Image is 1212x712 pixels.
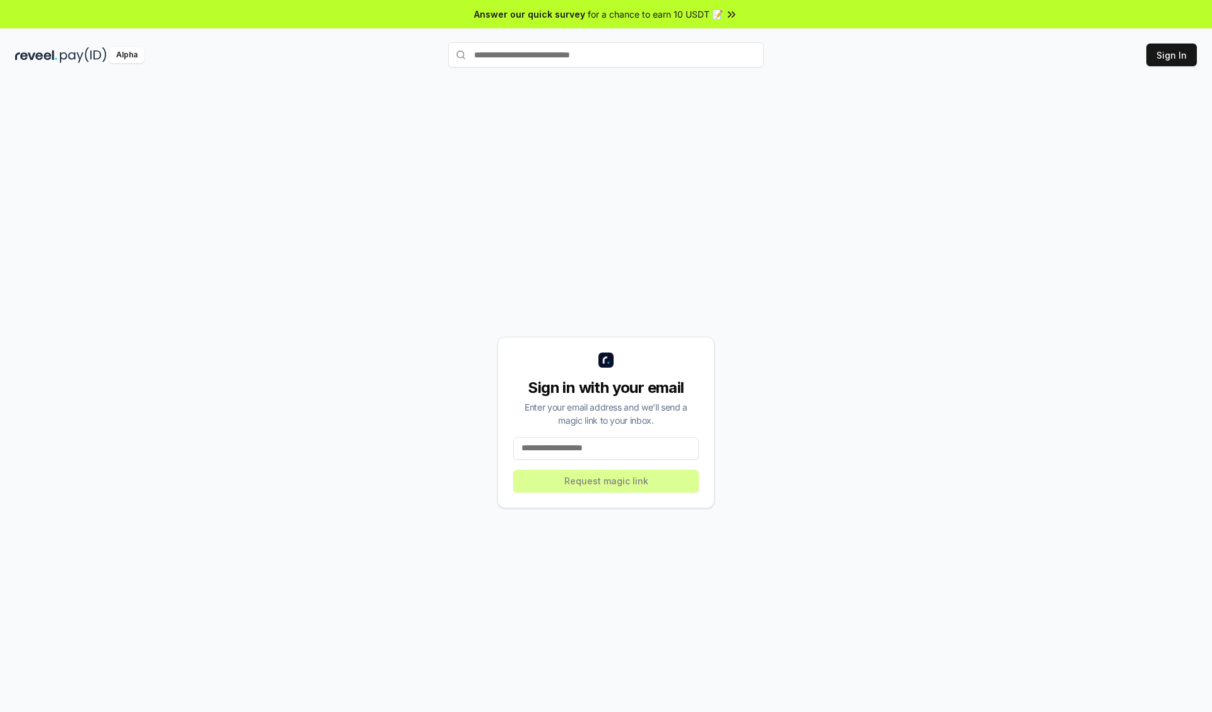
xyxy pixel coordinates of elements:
div: Sign in with your email [513,378,699,398]
span: for a chance to earn 10 USDT 📝 [588,8,723,21]
div: Enter your email address and we’ll send a magic link to your inbox. [513,400,699,427]
span: Answer our quick survey [474,8,585,21]
img: reveel_dark [15,47,57,63]
button: Sign In [1146,44,1197,66]
img: pay_id [60,47,107,63]
div: Alpha [109,47,145,63]
img: logo_small [598,353,614,368]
